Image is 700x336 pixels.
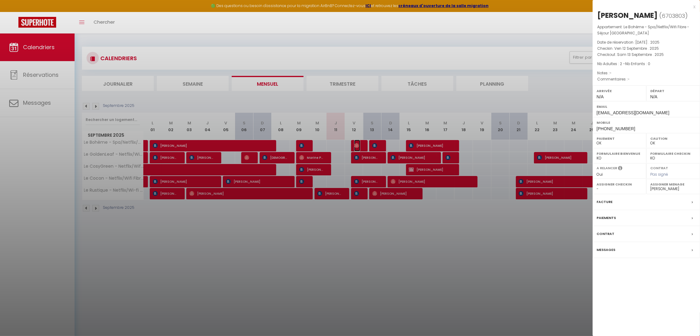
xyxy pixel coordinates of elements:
[597,45,695,52] p: Checkin :
[597,181,642,187] label: Assigner Checkin
[597,126,635,131] span: [PHONE_NUMBER]
[597,166,617,171] label: A relancer
[597,24,689,36] span: Le Bohème - Spa/Netflix/Wifi Fibre - Séjour [GEOGRAPHIC_DATA]
[597,199,613,205] label: Facture
[597,110,669,115] span: [EMAIL_ADDRESS][DOMAIN_NAME]
[597,88,642,94] label: Arrivée
[625,61,650,66] span: Nb Enfants : 0
[597,39,695,45] p: Date de réservation :
[614,46,659,51] span: Ven 12 Septembre . 2025
[650,94,657,99] span: N/A
[597,150,642,157] label: Formulaire Bienvenue
[597,24,695,36] p: Appartement :
[597,10,658,20] div: [PERSON_NAME]
[597,61,650,66] span: Nb Adultes : 2 -
[5,2,23,21] button: Ouvrir le widget de chat LiveChat
[597,215,616,221] label: Paiements
[635,40,659,45] span: [DATE] . 2025
[597,70,695,76] p: Notes :
[597,104,696,110] label: Email
[650,135,696,142] label: Caution
[650,88,696,94] label: Départ
[597,76,695,82] p: Commentaires :
[628,76,630,82] span: -
[650,172,668,177] span: Pas signé
[650,150,696,157] label: Formulaire Checkin
[609,70,612,76] span: -
[597,52,695,58] p: Checkout :
[662,12,685,20] span: 6703803
[659,11,688,20] span: ( )
[597,94,604,99] span: N/A
[597,247,615,253] label: Messages
[674,308,695,331] iframe: Chat
[597,231,614,237] label: Contrat
[618,166,622,172] i: Sélectionner OUI si vous souhaiter envoyer les séquences de messages post-checkout
[593,3,695,10] div: x
[650,181,696,187] label: Assigner Menage
[650,166,668,170] label: Contrat
[617,52,664,57] span: Sam 13 Septembre . 2025
[597,135,642,142] label: Paiement
[597,119,696,126] label: Mobile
